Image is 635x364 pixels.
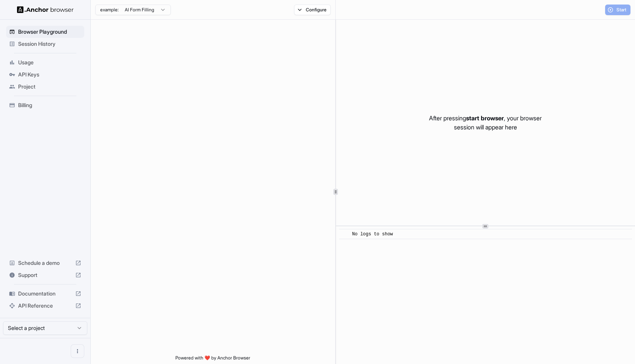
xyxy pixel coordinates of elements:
span: Powered with ❤️ by Anchor Browser [175,355,250,364]
button: Open menu [71,344,84,358]
span: Schedule a demo [18,259,72,267]
span: Project [18,83,81,90]
span: Documentation [18,290,72,297]
span: Session History [18,40,81,48]
span: Support [18,271,72,279]
p: After pressing , your browser session will appear here [429,114,542,132]
span: No logs to show [352,232,393,237]
div: Usage [6,56,84,68]
div: API Reference [6,300,84,312]
div: Session History [6,38,84,50]
span: example: [100,7,119,13]
div: Documentation [6,288,84,300]
div: Project [6,81,84,93]
div: Support [6,269,84,281]
button: Configure [294,5,331,15]
img: Anchor Logo [17,6,74,13]
div: API Keys [6,68,84,81]
span: API Keys [18,71,81,78]
span: start browser [466,114,504,122]
span: API Reference [18,302,72,310]
div: Billing [6,99,84,111]
span: Billing [18,101,81,109]
span: Browser Playground [18,28,81,36]
span: ​ [343,230,347,238]
div: Schedule a demo [6,257,84,269]
span: Usage [18,59,81,66]
div: Browser Playground [6,26,84,38]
